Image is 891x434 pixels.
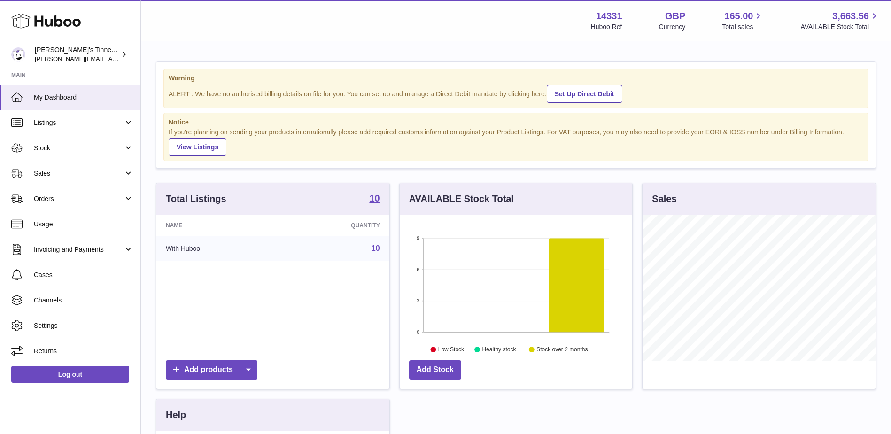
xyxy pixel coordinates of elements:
[34,245,124,254] span: Invoicing and Payments
[800,10,880,31] a: 3,663.56 AVAILABLE Stock Total
[722,10,764,31] a: 165.00 Total sales
[724,10,753,23] span: 165.00
[34,144,124,153] span: Stock
[169,138,226,156] a: View Listings
[417,329,419,335] text: 0
[659,23,686,31] div: Currency
[369,194,380,205] a: 10
[279,215,389,236] th: Quantity
[35,55,239,62] span: [PERSON_NAME][EMAIL_ADDRESS][PERSON_NAME][DOMAIN_NAME]
[547,85,622,103] a: Set Up Direct Debit
[166,360,257,380] a: Add products
[591,23,622,31] div: Huboo Ref
[536,347,588,353] text: Stock over 2 months
[596,10,622,23] strong: 14331
[438,347,465,353] text: Low Stock
[417,235,419,241] text: 9
[156,236,279,261] td: With Huboo
[34,194,124,203] span: Orders
[34,347,133,356] span: Returns
[169,118,863,127] strong: Notice
[800,23,880,31] span: AVAILABLE Stock Total
[417,298,419,304] text: 3
[169,84,863,103] div: ALERT : We have no authorised billing details on file for you. You can set up and manage a Direct...
[34,93,133,102] span: My Dashboard
[409,360,461,380] a: Add Stock
[665,10,685,23] strong: GBP
[34,169,124,178] span: Sales
[169,128,863,156] div: If you're planning on sending your products internationally please add required customs informati...
[832,10,869,23] span: 3,663.56
[156,215,279,236] th: Name
[34,220,133,229] span: Usage
[169,74,863,83] strong: Warning
[417,267,419,272] text: 6
[369,194,380,203] strong: 10
[34,321,133,330] span: Settings
[34,271,133,279] span: Cases
[35,46,119,63] div: [PERSON_NAME]'s Tinned Fish Ltd
[34,296,133,305] span: Channels
[166,409,186,421] h3: Help
[34,118,124,127] span: Listings
[409,193,514,205] h3: AVAILABLE Stock Total
[652,193,676,205] h3: Sales
[482,347,516,353] text: Healthy stock
[372,244,380,252] a: 10
[722,23,764,31] span: Total sales
[166,193,226,205] h3: Total Listings
[11,47,25,62] img: peter.colbert@hubbo.com
[11,366,129,383] a: Log out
